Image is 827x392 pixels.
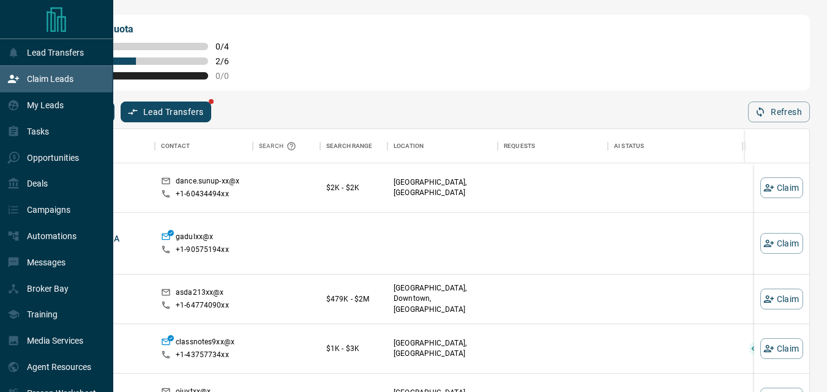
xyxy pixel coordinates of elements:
p: $1K - $3K [326,343,381,354]
div: Requests [498,129,608,163]
span: 0 / 0 [215,71,242,81]
p: $2K - $2K [326,182,381,193]
p: classnotes9xx@x [176,337,234,350]
p: +1- 90575194xx [176,245,229,255]
button: Refresh [748,102,810,122]
div: AI Status [614,129,644,163]
button: Claim [760,233,803,254]
button: Claim [760,289,803,309]
p: [GEOGRAPHIC_DATA], [GEOGRAPHIC_DATA] [394,338,492,359]
p: [GEOGRAPHIC_DATA], Downtown, [GEOGRAPHIC_DATA] [394,283,492,314]
span: 0 / 4 [215,42,242,51]
button: Claim [760,338,803,359]
p: [GEOGRAPHIC_DATA], [GEOGRAPHIC_DATA] [394,177,492,198]
div: Requests [504,129,535,163]
p: asda213xx@x [176,287,223,300]
p: +1- 43757734xx [176,350,229,360]
div: Search [259,129,299,163]
div: Contact [155,129,253,163]
p: dance.sunup-xx@x [176,176,239,189]
div: Location [387,129,498,163]
p: +1- 64774090xx [176,300,229,311]
div: Contact [161,129,190,163]
div: Name [45,129,155,163]
div: AI Status [608,129,743,163]
div: Search Range [326,129,373,163]
div: Location [394,129,424,163]
p: gadulxx@x [176,232,213,245]
p: +1- 60434494xx [176,189,229,199]
span: 2 / 6 [215,56,242,66]
button: Claim [760,177,803,198]
div: Search Range [320,129,387,163]
button: Lead Transfers [121,102,212,122]
p: $479K - $2M [326,294,381,305]
p: My Daily Quota [66,22,242,37]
